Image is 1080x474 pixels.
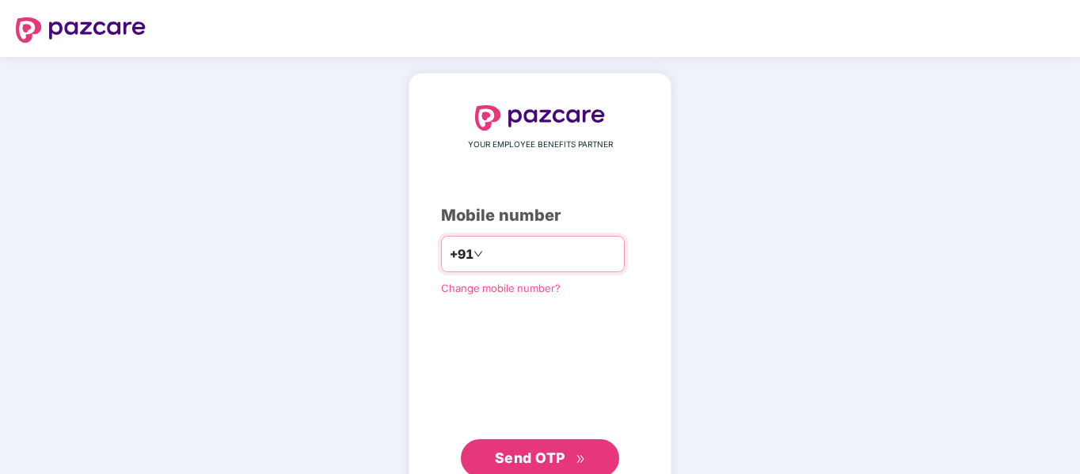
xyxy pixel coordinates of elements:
[441,203,639,228] div: Mobile number
[450,245,473,264] span: +91
[576,454,586,465] span: double-right
[16,17,146,43] img: logo
[468,138,613,151] span: YOUR EMPLOYEE BENEFITS PARTNER
[473,249,483,259] span: down
[441,282,561,294] a: Change mobile number?
[495,449,565,466] span: Send OTP
[475,105,605,131] img: logo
